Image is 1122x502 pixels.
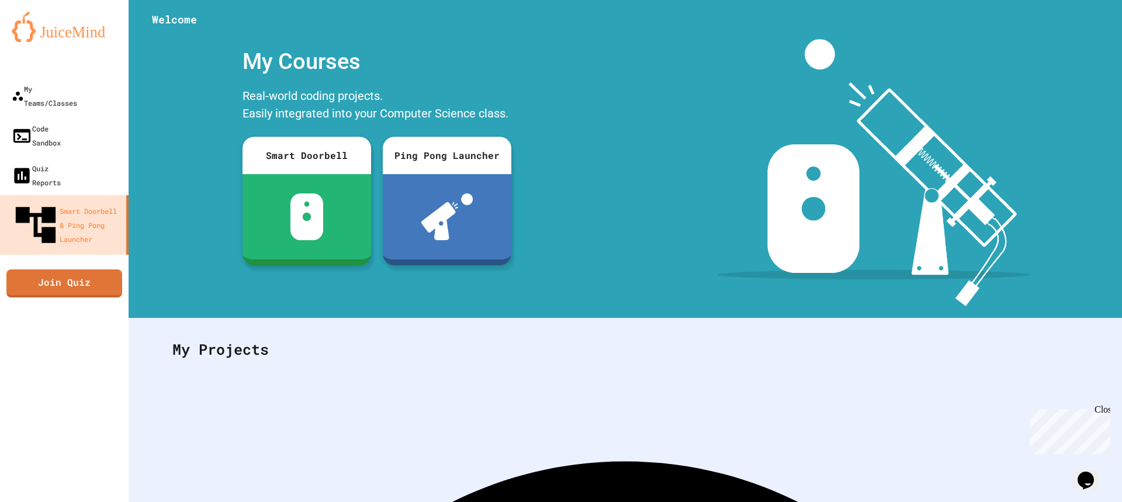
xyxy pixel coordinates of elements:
div: Chat with us now!Close [5,5,81,74]
div: Quiz Reports [12,161,61,189]
div: My Courses [237,39,517,84]
div: Code Sandbox [12,122,61,150]
iframe: chat widget [1073,455,1110,490]
div: Smart Doorbell & Ping Pong Launcher [12,201,122,249]
a: Join Quiz [6,269,122,297]
div: My Teams/Classes [12,82,77,110]
div: Smart Doorbell [243,137,371,174]
div: My Projects [161,327,1090,372]
div: Real-world coding projects. Easily integrated into your Computer Science class. [237,84,517,128]
img: banner-image-my-projects.png [717,39,1030,306]
img: sdb-white.svg [290,193,324,240]
img: ppl-with-ball.png [421,193,473,240]
iframe: chat widget [1025,404,1110,454]
div: Ping Pong Launcher [383,137,511,174]
img: logo-orange.svg [12,12,117,42]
